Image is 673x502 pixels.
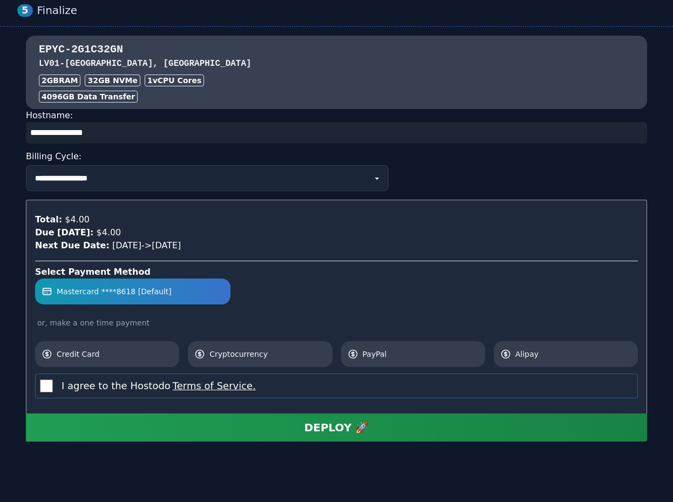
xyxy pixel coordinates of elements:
[35,317,638,328] div: or, make a one time payment
[39,74,80,86] div: 2GB RAM
[26,109,647,144] div: Hostname:
[17,4,33,17] div: 5
[26,148,647,165] div: Billing Cycle:
[35,266,638,279] div: Select Payment Method
[85,74,140,86] div: 32 GB NVMe
[26,413,647,442] button: DEPLOY 🚀
[515,349,631,359] span: Alipay
[39,91,138,103] div: 4096 GB Data Transfer
[171,378,256,394] button: I agree to the Hostodo
[37,4,656,17] div: Finalize
[171,380,256,391] a: Terms of Service.
[62,213,90,226] div: $4.00
[39,42,634,57] h3: EPYC-2G1C32GN
[62,378,256,394] label: I agree to the Hostodo
[145,74,204,86] div: 1 vCPU Cores
[93,226,121,239] div: $4.00
[363,349,479,359] span: PayPal
[35,239,110,252] div: Next Due Date:
[57,286,172,297] span: Mastercard ****8618 [Default]
[57,349,173,359] span: Credit Card
[35,226,93,239] div: Due [DATE]:
[209,349,325,359] span: Cryptocurrency
[304,420,369,435] div: DEPLOY 🚀
[39,57,634,70] h3: LV01 - [GEOGRAPHIC_DATA], [GEOGRAPHIC_DATA]
[35,239,638,252] div: [DATE] -> [DATE]
[35,213,62,226] div: Total:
